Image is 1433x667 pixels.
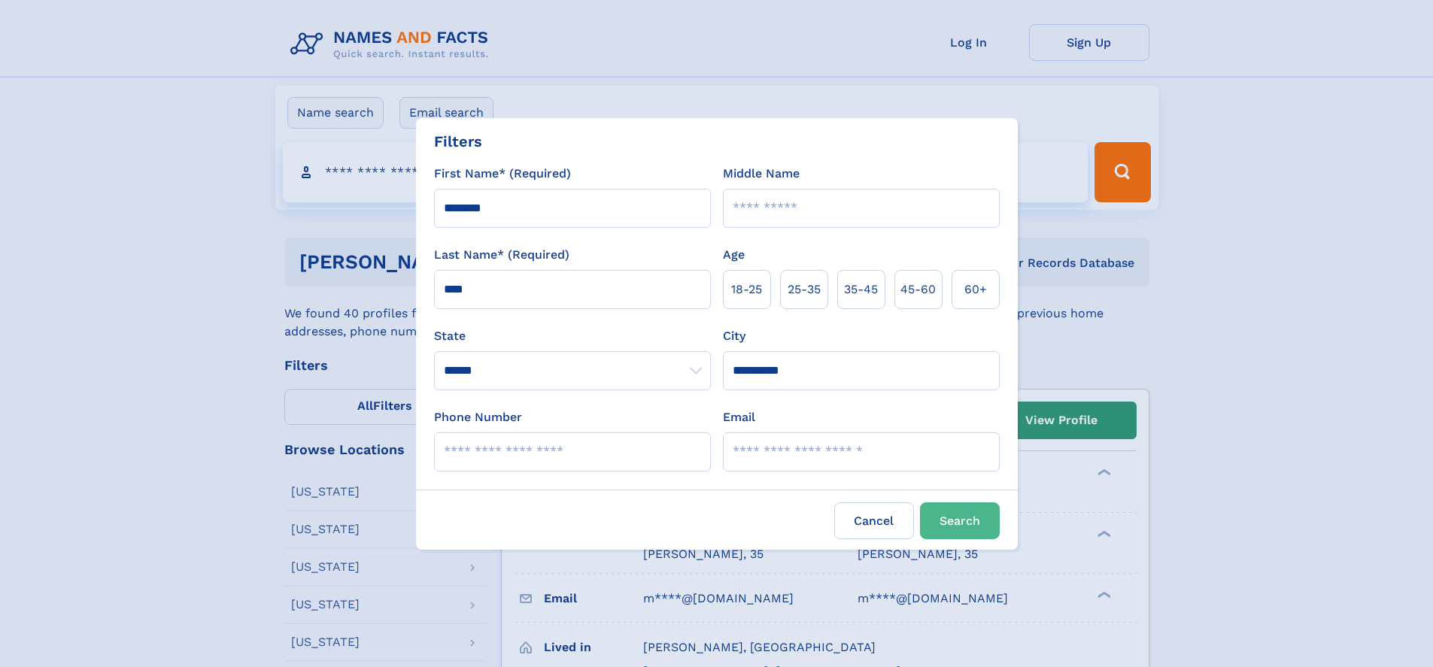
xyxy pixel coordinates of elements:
[964,280,987,299] span: 60+
[434,130,482,153] div: Filters
[723,165,800,183] label: Middle Name
[434,327,711,345] label: State
[434,408,522,426] label: Phone Number
[731,280,762,299] span: 18‑25
[434,165,571,183] label: First Name* (Required)
[723,327,745,345] label: City
[723,408,755,426] label: Email
[723,246,745,264] label: Age
[834,502,914,539] label: Cancel
[434,246,569,264] label: Last Name* (Required)
[844,280,878,299] span: 35‑45
[920,502,1000,539] button: Search
[788,280,821,299] span: 25‑35
[900,280,936,299] span: 45‑60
